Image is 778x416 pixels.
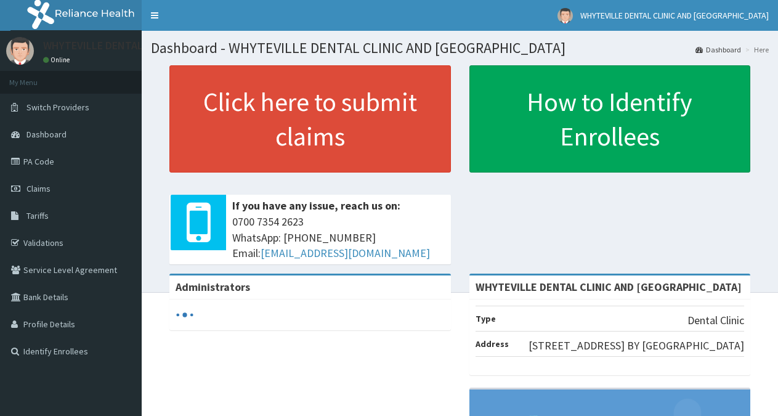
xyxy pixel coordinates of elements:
[469,65,751,173] a: How to Identify Enrollees
[476,313,496,324] b: Type
[26,183,51,194] span: Claims
[232,198,400,213] b: If you have any issue, reach us on:
[6,37,34,65] img: User Image
[26,129,67,140] span: Dashboard
[687,312,744,328] p: Dental Clinic
[529,338,744,354] p: [STREET_ADDRESS] BY [GEOGRAPHIC_DATA]
[476,280,742,294] strong: WHYTEVILLE DENTAL CLINIC AND [GEOGRAPHIC_DATA]
[26,102,89,113] span: Switch Providers
[43,55,73,64] a: Online
[476,338,509,349] b: Address
[695,44,741,55] a: Dashboard
[43,40,304,51] p: WHYTEVILLE DENTAL CLINIC AND [GEOGRAPHIC_DATA]
[151,40,769,56] h1: Dashboard - WHYTEVILLE DENTAL CLINIC AND [GEOGRAPHIC_DATA]
[557,8,573,23] img: User Image
[169,65,451,173] a: Click here to submit claims
[580,10,769,21] span: WHYTEVILLE DENTAL CLINIC AND [GEOGRAPHIC_DATA]
[176,280,250,294] b: Administrators
[176,306,194,324] svg: audio-loading
[232,214,445,261] span: 0700 7354 2623 WhatsApp: [PHONE_NUMBER] Email:
[261,246,430,260] a: [EMAIL_ADDRESS][DOMAIN_NAME]
[26,210,49,221] span: Tariffs
[742,44,769,55] li: Here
